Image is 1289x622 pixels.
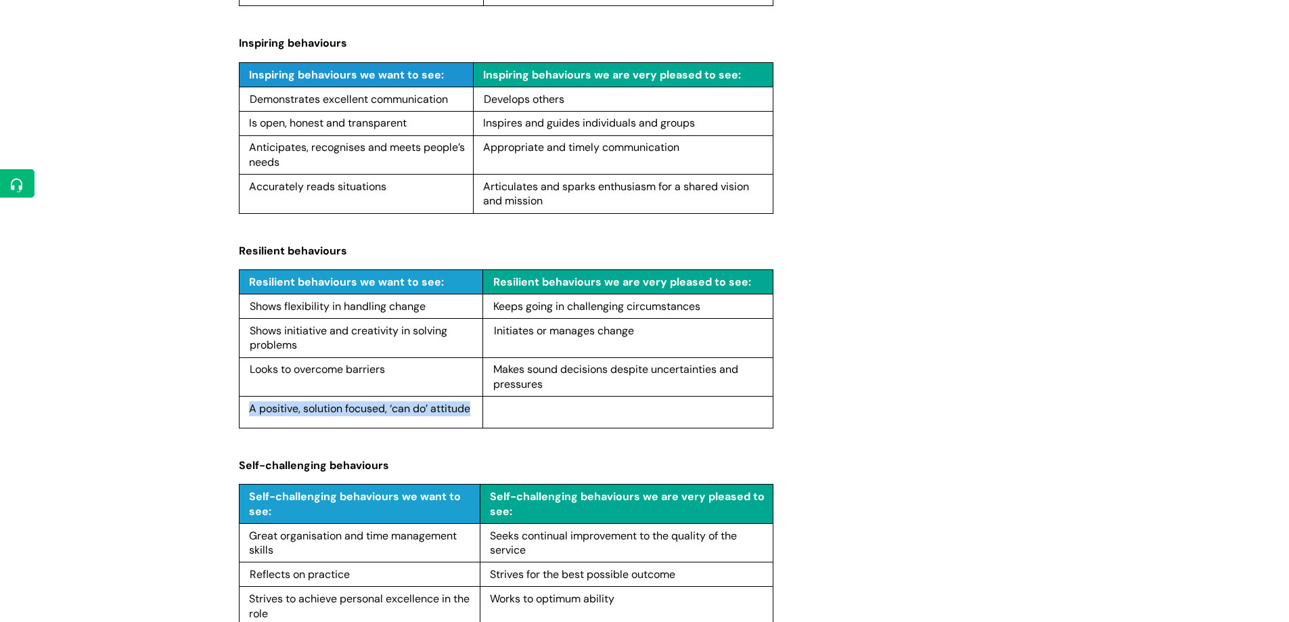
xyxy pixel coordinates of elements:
span: Inspiring behaviours [239,36,347,50]
span: Resilient behaviours we are very pleased to see: [493,275,751,289]
span: Appropriate and timely communication [483,140,679,154]
span: Inspiring behaviours we want to see: [249,68,444,82]
span: Demonstrates excellent communication [250,92,448,106]
span: Reflects on practice [250,567,350,581]
span: Shows flexibility in handling change [250,299,426,313]
span: Accurately reads situations [249,179,386,194]
span: Great organisation and time management skills [249,529,457,558]
span: Keeps going in challenging circumstances [493,299,700,313]
span: Inspiring behaviours we are very pleased to see: [483,68,741,82]
span: Seeks continual improvement to the quality of the service [490,529,737,558]
span: Self-challenging behaviours [239,458,389,472]
span: Makes sound decisions despite uncertainties and pressures [493,362,738,391]
span: Shows initiative and creativity in solving problems [250,324,447,353]
span: A positive, solution focused, ‘can do’ attitude [249,401,470,416]
span: Inspires and guides individuals and groups [483,116,695,130]
span: Anticipates, recognises and meets people’s needs [249,140,465,169]
span: Strives to achieve personal excellence in the role [249,592,470,621]
span: Resilient behaviours we want to see: [249,275,444,289]
span: Resilient behaviours [239,244,347,258]
span: Is open, honest and transparent [249,116,407,130]
span: Develops others [484,92,564,106]
span: Strives for the best possible outcome [490,567,675,581]
span: Self-challenging behaviours we want to see: [249,489,461,518]
span: Initiates or manages change [494,324,634,338]
span: Works to optimum ability [490,592,614,606]
span: Self-challenging behaviours we are very pleased to see: [490,489,765,518]
span: Looks to overcome barriers [250,362,385,376]
span: Articulates and sparks enthusiasm for a shared vision and mission [483,179,749,208]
